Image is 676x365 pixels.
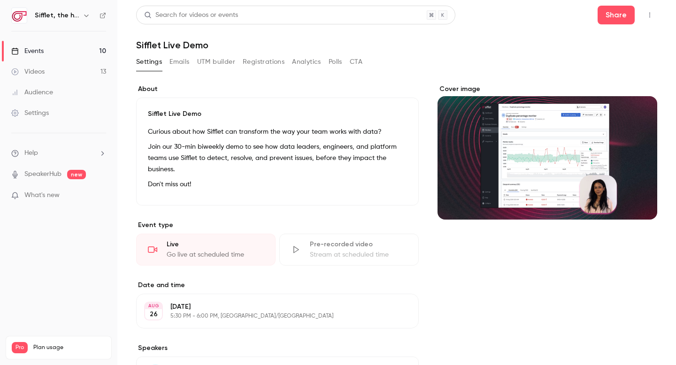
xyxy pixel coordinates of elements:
button: CTA [350,54,362,69]
img: Sifflet, the holistic data observability platform [12,8,27,23]
button: Share [598,6,635,24]
button: Settings [136,54,162,69]
h6: Sifflet, the holistic data observability platform [35,11,79,20]
h1: Sifflet Live Demo [136,39,657,51]
p: Event type [136,221,419,230]
label: Date and time [136,281,419,290]
p: 26 [150,310,158,319]
div: Stream at scheduled time [310,250,407,259]
div: Settings [11,108,49,118]
div: Audience [11,88,53,97]
p: Don't miss out! [148,179,407,190]
p: 5:30 PM - 6:00 PM, [GEOGRAPHIC_DATA]/[GEOGRAPHIC_DATA] [170,312,369,320]
button: Emails [169,54,189,69]
p: Sifflet Live Demo [148,109,407,119]
section: Cover image [438,84,657,220]
div: Events [11,46,44,56]
div: Pre-recorded videoStream at scheduled time [279,234,419,266]
span: Plan usage [33,344,106,351]
button: UTM builder [197,54,235,69]
button: Registrations [243,54,284,69]
label: Cover image [438,84,657,94]
label: Speakers [136,343,419,353]
span: new [67,170,86,179]
div: LiveGo live at scheduled time [136,234,276,266]
div: Go live at scheduled time [167,250,264,259]
span: Pro [12,342,28,353]
button: Polls [329,54,342,69]
div: Search for videos or events [144,10,238,20]
button: Analytics [292,54,321,69]
div: AUG [145,303,162,309]
div: Videos [11,67,45,76]
div: Live [167,240,264,249]
label: About [136,84,419,94]
li: help-dropdown-opener [11,148,106,158]
div: Pre-recorded video [310,240,407,249]
a: SpeakerHub [24,169,61,179]
p: Curious about how Sifflet can transform the way your team works with data? [148,126,407,137]
p: Join our 30-min biweekly demo to see how data leaders, engineers, and platform teams use Sifflet ... [148,141,407,175]
span: What's new [24,190,60,200]
iframe: Noticeable Trigger [95,191,106,200]
span: Help [24,148,38,158]
p: [DATE] [170,302,369,312]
